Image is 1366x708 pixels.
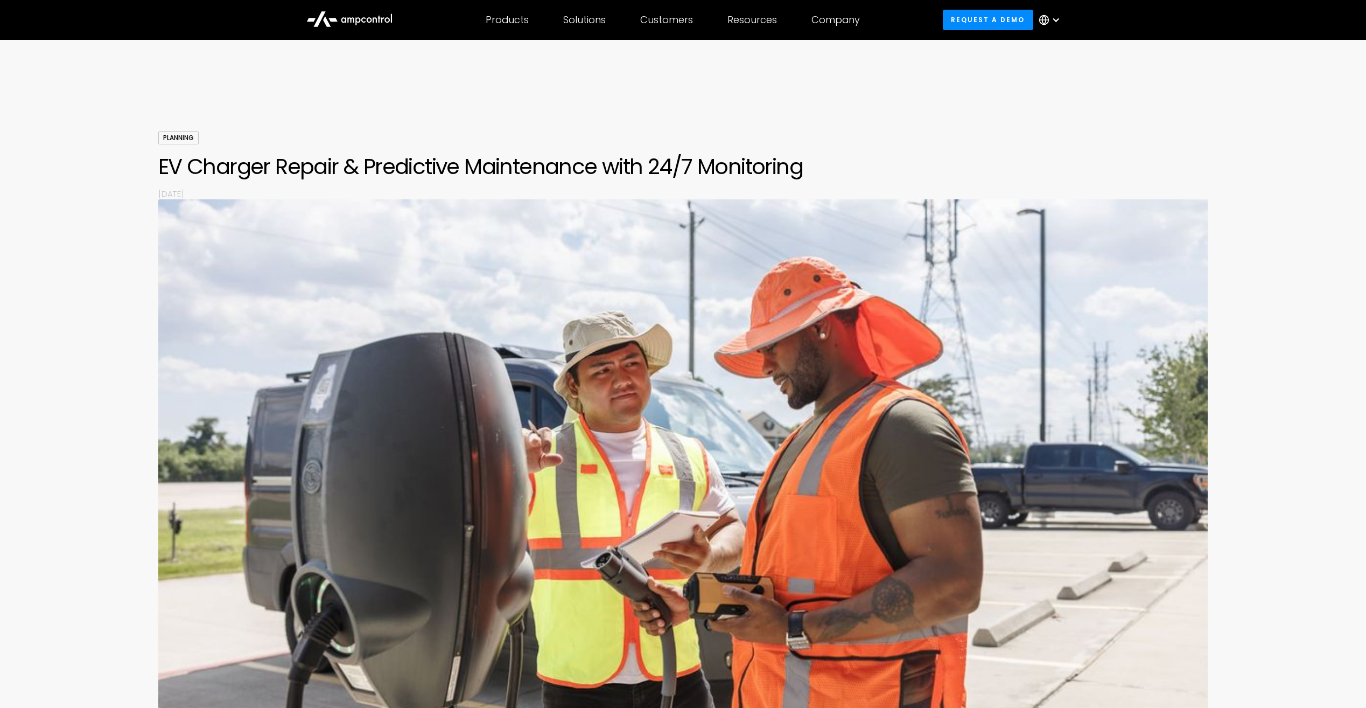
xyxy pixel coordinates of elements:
[811,14,860,26] div: Company
[727,14,777,26] div: Resources
[158,188,1208,199] p: [DATE]
[158,131,199,144] div: Planning
[486,14,529,26] div: Products
[563,14,606,26] div: Solutions
[943,10,1033,30] a: Request a demo
[640,14,693,26] div: Customers
[158,154,1208,179] h1: EV Charger Repair & Predictive Maintenance with 24/7 Monitoring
